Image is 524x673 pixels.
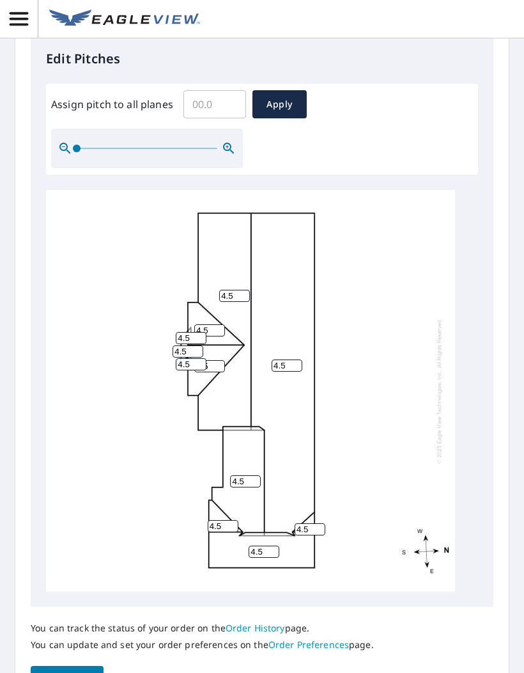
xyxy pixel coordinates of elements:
label: Assign pitch to all planes [51,97,173,112]
p: You can track the status of your order on the page. [31,622,374,634]
a: Order Preferences [268,638,349,651]
p: Edit Pitches [46,49,478,68]
p: You can update and set your order preferences on the page. [31,639,374,651]
button: Apply [252,90,307,118]
span: Apply [263,97,297,113]
input: 00.0 [183,86,246,122]
img: EV Logo [49,10,200,29]
a: Order History [226,622,285,634]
